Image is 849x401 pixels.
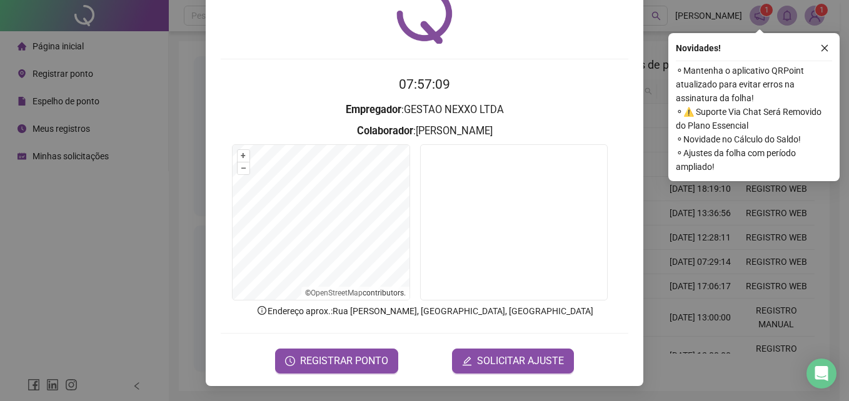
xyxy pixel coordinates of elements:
[676,41,721,55] span: Novidades !
[399,77,450,92] time: 07:57:09
[806,359,836,389] div: Open Intercom Messenger
[238,150,249,162] button: +
[221,123,628,139] h3: : [PERSON_NAME]
[452,349,574,374] button: editSOLICITAR AJUSTE
[285,356,295,366] span: clock-circle
[462,356,472,366] span: edit
[221,102,628,118] h3: : GESTAO NEXXO LTDA
[305,289,406,297] li: © contributors.
[238,162,249,174] button: –
[300,354,388,369] span: REGISTRAR PONTO
[346,104,401,116] strong: Empregador
[676,146,832,174] span: ⚬ Ajustes da folha com período ampliado!
[676,64,832,105] span: ⚬ Mantenha o aplicativo QRPoint atualizado para evitar erros na assinatura da folha!
[311,289,363,297] a: OpenStreetMap
[256,305,268,316] span: info-circle
[357,125,413,137] strong: Colaborador
[221,304,628,318] p: Endereço aprox. : Rua [PERSON_NAME], [GEOGRAPHIC_DATA], [GEOGRAPHIC_DATA]
[676,132,832,146] span: ⚬ Novidade no Cálculo do Saldo!
[676,105,832,132] span: ⚬ ⚠️ Suporte Via Chat Será Removido do Plano Essencial
[820,44,829,52] span: close
[275,349,398,374] button: REGISTRAR PONTO
[477,354,564,369] span: SOLICITAR AJUSTE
